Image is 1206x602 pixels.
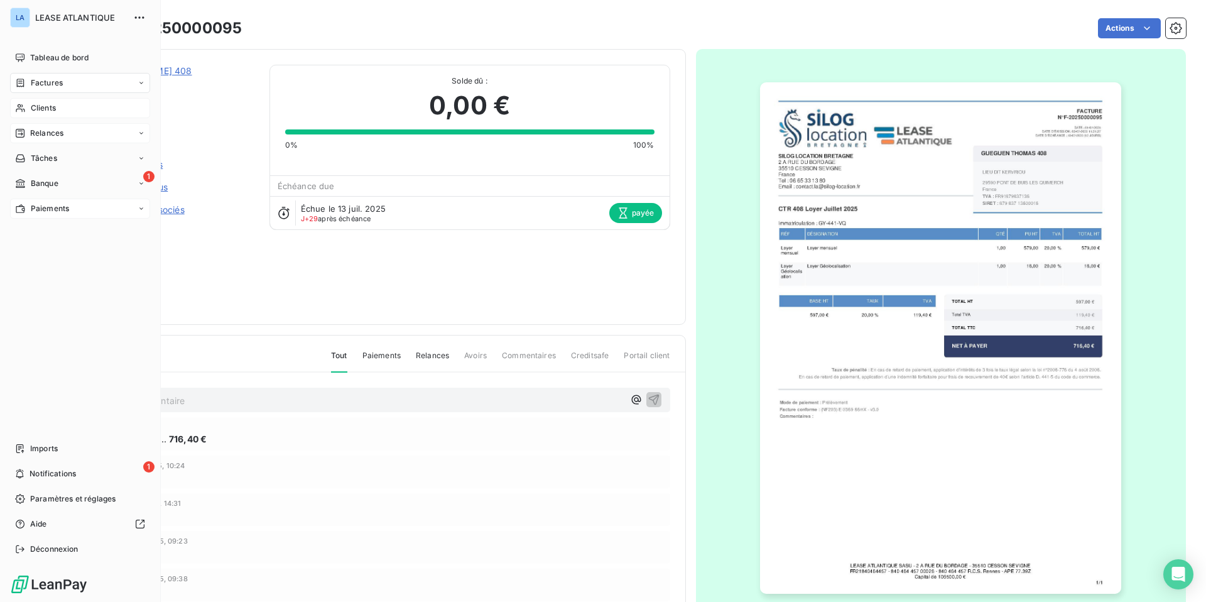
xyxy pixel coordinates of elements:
span: 1 [143,461,155,473]
a: Aide [10,514,150,534]
span: Tout [331,350,347,373]
span: Portail client [624,350,670,371]
span: 0,00 € [429,87,510,124]
span: 100% [633,140,655,151]
span: Aide [30,518,47,530]
span: Paramètres et réglages [30,493,116,505]
span: Factures [31,77,63,89]
span: Banque [31,178,58,189]
span: après échéance [301,215,371,222]
button: Actions [1098,18,1161,38]
span: Avoirs [464,350,487,371]
a: Tableau de bord [10,48,150,68]
a: Factures [10,73,150,93]
span: Creditsafe [571,350,609,371]
span: payée [609,203,662,223]
span: Paiements [31,203,69,214]
span: J+29 [301,214,318,223]
span: LEASE ATLANTIQUE [35,13,126,23]
a: Imports [10,439,150,459]
span: Paiements [362,350,401,371]
a: Paiements [10,199,150,219]
span: Échue le 13 juil. 2025 [301,204,386,214]
a: 1Banque [10,173,150,194]
span: Imports [30,443,58,454]
span: 716,40 € [169,432,207,446]
span: Tâches [31,153,57,164]
a: Clients [10,98,150,118]
span: Échéance due [278,181,335,191]
img: invoice_thumbnail [760,82,1121,594]
div: LA [10,8,30,28]
span: Solde dû : [285,75,655,87]
span: Déconnexion [30,544,79,555]
a: Relances [10,123,150,143]
span: 0% [285,140,298,151]
span: Commentaires [502,350,556,371]
span: Tableau de bord [30,52,89,63]
span: 1 [143,171,155,182]
h3: F-20250000095 [117,17,242,40]
a: Tâches [10,148,150,168]
img: Logo LeanPay [10,574,88,594]
span: Relances [30,128,63,139]
span: Clients [31,102,56,114]
span: Notifications [30,468,76,479]
a: Paramètres et réglages [10,489,150,509]
div: Open Intercom Messenger [1163,559,1193,589]
span: Relances [416,350,449,371]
